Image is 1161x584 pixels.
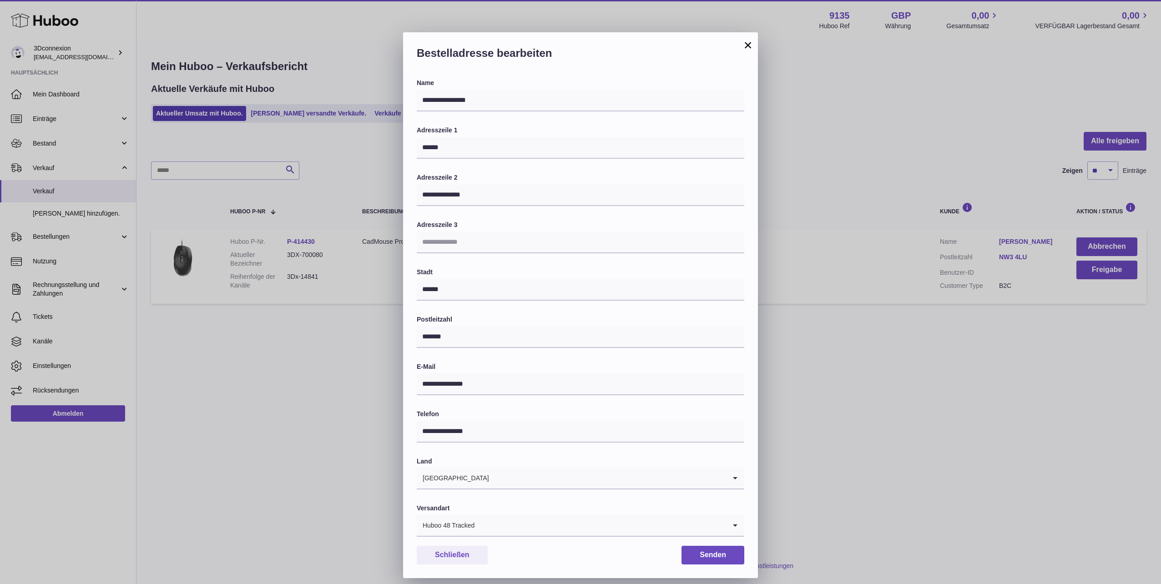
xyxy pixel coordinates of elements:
[417,410,744,418] label: Telefon
[417,457,744,466] label: Land
[417,546,488,564] button: Schließen
[417,362,744,371] label: E-Mail
[417,315,744,324] label: Postleitzahl
[417,504,744,513] label: Versandart
[417,46,744,65] h2: Bestelladresse bearbeiten
[417,468,744,489] div: Search for option
[417,515,744,537] div: Search for option
[417,268,744,277] label: Stadt
[417,126,744,135] label: Adresszeile 1
[742,40,753,50] button: ×
[490,468,726,488] input: Search for option
[417,79,744,87] label: Name
[475,515,726,536] input: Search for option
[417,468,490,488] span: [GEOGRAPHIC_DATA]
[681,546,744,564] button: Senden
[417,173,744,182] label: Adresszeile 2
[417,221,744,229] label: Adresszeile 3
[417,515,475,536] span: Huboo 48 Tracked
